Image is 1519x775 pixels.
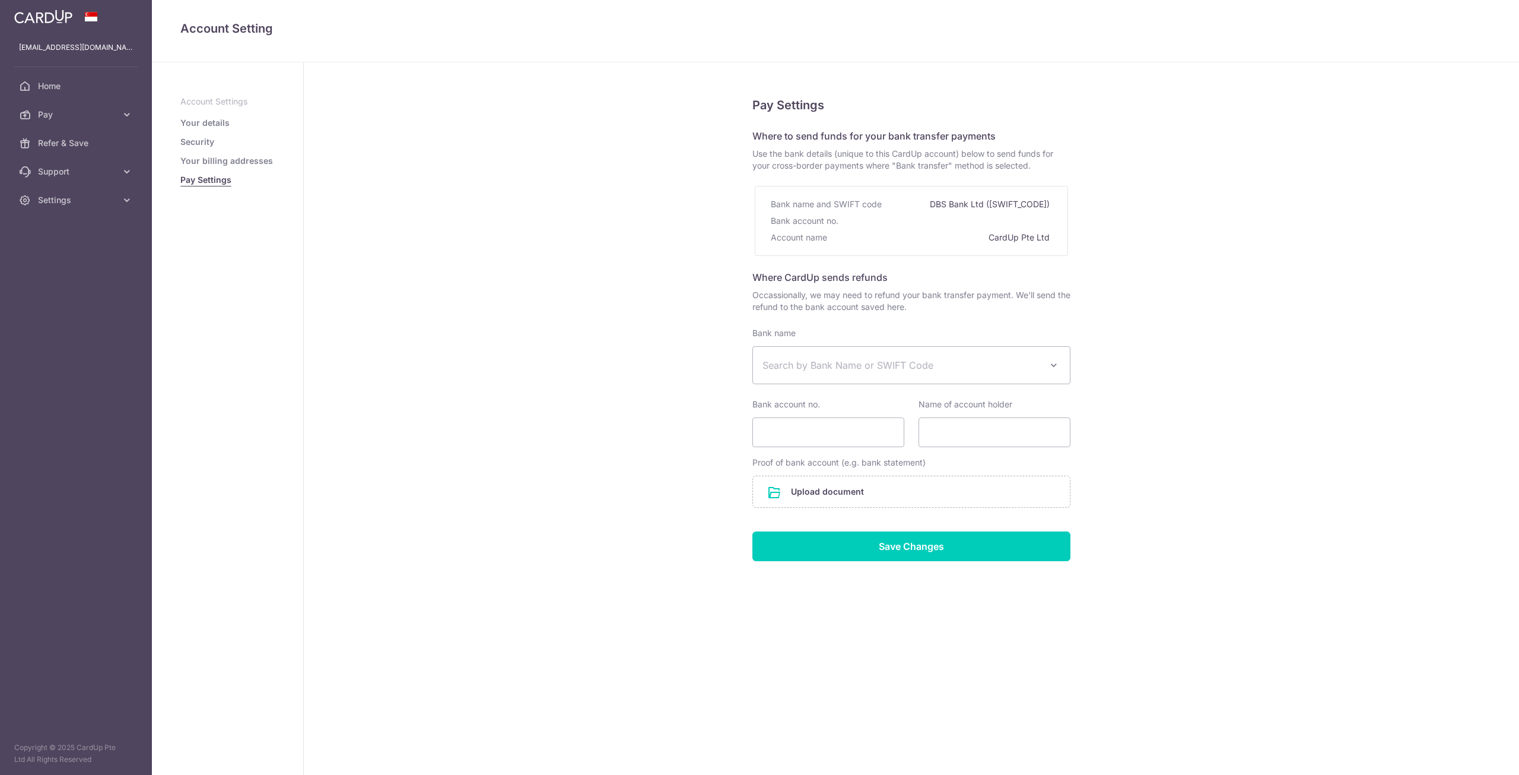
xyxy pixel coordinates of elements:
[180,136,214,148] a: Security
[14,10,72,24] img: CardUp
[762,358,1041,372] span: Search by Bank Name or SWIFT Code
[752,457,926,469] label: Proof of bank account (e.g. bank statement)
[38,166,116,178] span: Support
[752,148,1070,172] span: Use the bank details (unique to this CardUp account) below to send funds for your cross-border pa...
[771,229,830,246] div: Account name
[752,532,1070,561] input: Save Changes
[752,271,888,283] span: Where CardUp sends refunds
[919,398,1012,410] label: Name of account holder
[752,130,996,142] span: Where to send funds for your bank transfer payments
[989,229,1052,246] div: CardUp Pte Ltd
[752,289,1070,313] span: Occassionally, we may need to refund your bank transfer payment. We’ll send the refund to the ban...
[771,196,884,213] div: Bank name and SWIFT code
[38,194,116,206] span: Settings
[38,109,116,121] span: Pay
[752,476,1070,508] div: Upload document
[180,174,231,186] a: Pay Settings
[19,42,133,53] p: [EMAIL_ADDRESS][DOMAIN_NAME]
[930,196,1052,213] div: DBS Bank Ltd ([SWIFT_CODE])
[1443,739,1507,769] iframe: Opens a widget where you can find more information
[180,117,230,129] a: Your details
[752,398,820,410] label: Bank account no.
[180,155,273,167] a: Your billing addresses
[752,327,796,339] label: Bank name
[180,21,273,36] span: translation missing: en.refund_bank_accounts.show.title.account_setting
[752,96,1070,115] h5: Pay Settings
[38,137,116,149] span: Refer & Save
[180,96,275,107] p: Account Settings
[771,213,841,229] div: Bank account no.
[38,80,116,92] span: Home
